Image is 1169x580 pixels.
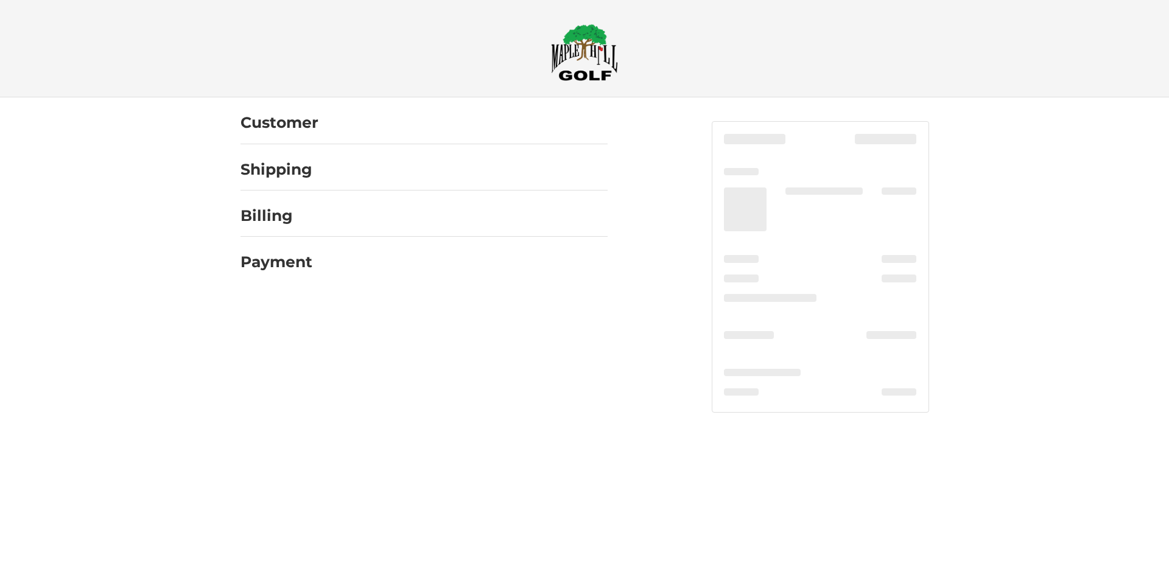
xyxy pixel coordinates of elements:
h2: Shipping [240,160,312,179]
h2: Billing [240,206,312,225]
h2: Customer [240,113,318,132]
img: Maple Hill Golf [551,24,618,81]
iframe: Gorgias live chat messenger [12,528,145,568]
h2: Payment [240,253,312,271]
